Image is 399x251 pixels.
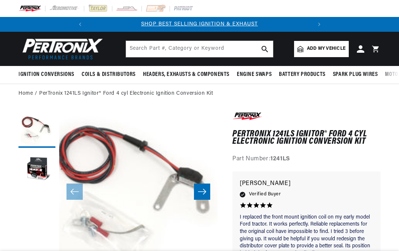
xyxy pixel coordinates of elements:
span: Add my vehicle [307,45,345,52]
summary: Battery Products [275,66,329,83]
summary: Spark Plug Wires [329,66,382,83]
span: Battery Products [279,71,325,79]
button: Translation missing: en.sections.announcements.next_announcement [312,17,327,32]
img: Pertronix [18,36,103,62]
span: Ignition Conversions [18,71,74,79]
button: Load image 1 in gallery view [18,111,55,148]
summary: Coils & Distributors [78,66,139,83]
span: Engine Swaps [237,71,272,79]
input: Search Part #, Category or Keyword [126,41,273,57]
a: PerTronix 1241LS Ignitor® Ford 4 cyl Electronic Ignition Conversion Kit [39,90,213,98]
span: Headers, Exhausts & Components [143,71,229,79]
div: Part Number: [232,154,381,164]
h1: PerTronix 1241LS Ignitor® Ford 4 cyl Electronic Ignition Conversion Kit [232,130,381,146]
button: Translation missing: en.sections.announcements.previous_announcement [73,17,88,32]
span: Spark Plug Wires [333,71,378,79]
summary: Engine Swaps [233,66,275,83]
a: SHOP BEST SELLING IGNITION & EXHAUST [141,21,258,27]
button: Slide left [66,184,83,200]
a: Home [18,90,33,98]
div: Announcement [88,20,312,28]
summary: Headers, Exhausts & Components [139,66,233,83]
button: Load image 2 in gallery view [18,151,55,188]
a: Add my vehicle [294,41,349,57]
summary: Ignition Conversions [18,66,78,83]
nav: breadcrumbs [18,90,381,98]
div: 1 of 2 [88,20,312,28]
span: Verified Buyer [249,190,281,198]
span: Coils & Distributors [82,71,136,79]
p: [PERSON_NAME] [240,179,373,189]
button: Slide right [194,184,210,200]
strong: 1241LS [270,156,290,162]
button: search button [257,41,273,57]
